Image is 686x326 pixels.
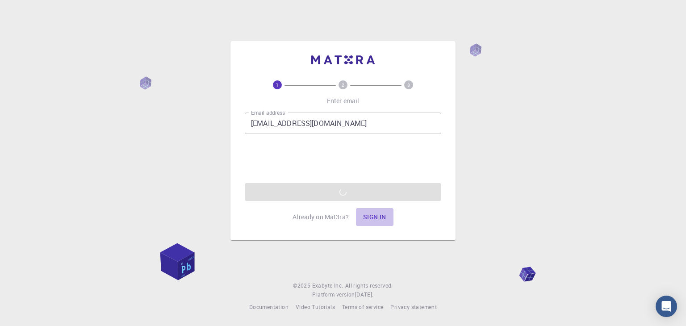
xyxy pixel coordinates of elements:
[656,296,677,317] div: Open Intercom Messenger
[312,282,343,289] span: Exabyte Inc.
[251,109,285,117] label: Email address
[355,291,374,298] span: [DATE] .
[249,303,289,310] span: Documentation
[342,82,344,88] text: 2
[293,281,312,290] span: © 2025
[342,303,383,310] span: Terms of service
[342,303,383,312] a: Terms of service
[312,281,343,290] a: Exabyte Inc.
[312,290,355,299] span: Platform version
[275,141,411,176] iframe: reCAPTCHA
[345,281,393,290] span: All rights reserved.
[407,82,410,88] text: 3
[276,82,279,88] text: 1
[296,303,335,310] span: Video Tutorials
[293,213,349,222] p: Already on Mat3ra?
[390,303,437,312] a: Privacy statement
[249,303,289,312] a: Documentation
[390,303,437,310] span: Privacy statement
[356,208,393,226] button: Sign in
[327,96,360,105] p: Enter email
[296,303,335,312] a: Video Tutorials
[355,290,374,299] a: [DATE].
